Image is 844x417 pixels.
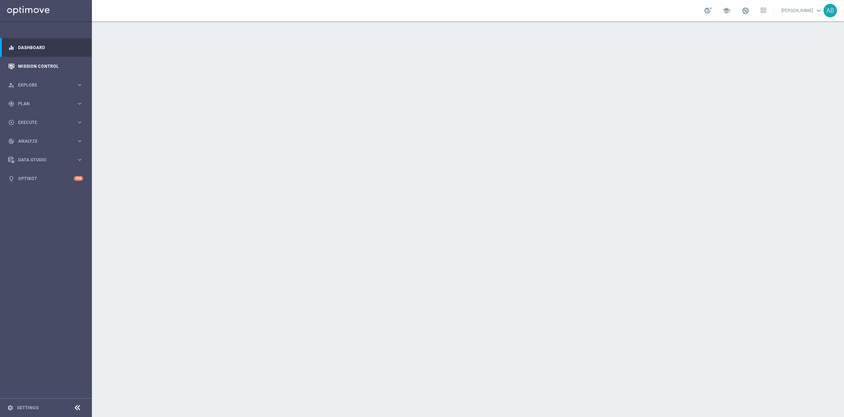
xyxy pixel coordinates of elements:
i: settings [7,405,13,411]
button: Mission Control [8,64,83,69]
button: track_changes Analyze keyboard_arrow_right [8,138,83,144]
i: lightbulb [8,175,14,182]
i: track_changes [8,138,14,144]
button: gps_fixed Plan keyboard_arrow_right [8,101,83,107]
i: keyboard_arrow_right [76,82,83,88]
i: person_search [8,82,14,88]
div: Explore [8,82,76,88]
a: [PERSON_NAME]keyboard_arrow_down [781,5,824,16]
a: Mission Control [18,57,83,76]
div: Dashboard [8,38,83,57]
a: Dashboard [18,38,83,57]
div: AB [824,4,837,17]
span: Analyze [18,139,76,143]
div: Optibot [8,169,83,188]
button: play_circle_outline Execute keyboard_arrow_right [8,120,83,125]
span: keyboard_arrow_down [815,7,823,14]
div: +10 [74,176,83,181]
button: equalizer Dashboard [8,45,83,50]
div: Execute [8,119,76,126]
span: Execute [18,120,76,125]
button: person_search Explore keyboard_arrow_right [8,82,83,88]
i: keyboard_arrow_right [76,156,83,163]
i: gps_fixed [8,101,14,107]
i: play_circle_outline [8,119,14,126]
span: Plan [18,102,76,106]
div: Data Studio [8,157,76,163]
div: Mission Control [8,57,83,76]
a: Optibot [18,169,74,188]
div: Analyze [8,138,76,144]
button: lightbulb Optibot +10 [8,176,83,181]
button: Data Studio keyboard_arrow_right [8,157,83,163]
a: Settings [17,406,39,410]
div: Plan [8,101,76,107]
i: equalizer [8,44,14,51]
i: keyboard_arrow_right [76,119,83,126]
i: keyboard_arrow_right [76,138,83,144]
span: Data Studio [18,158,76,162]
span: Explore [18,83,76,87]
i: keyboard_arrow_right [76,100,83,107]
span: school [722,7,730,14]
